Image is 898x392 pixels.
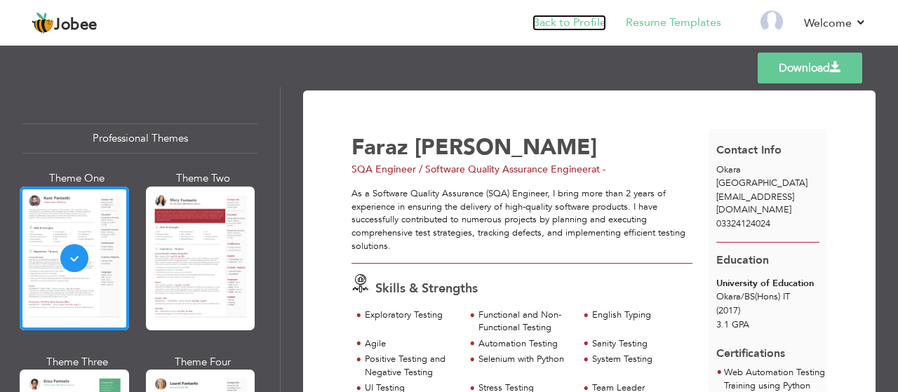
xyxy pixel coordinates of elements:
[804,15,866,32] a: Welcome
[32,12,54,34] img: jobee.io
[365,337,457,351] div: Agile
[478,309,570,334] div: Functional and Non-Functional Testing
[716,318,749,331] span: 3.1 GPA
[716,277,819,290] div: University of Education
[351,187,692,252] div: As a Software Quality Assurance (SQA) Engineer, I bring more than 2 years of experience in ensuri...
[32,12,98,34] a: Jobee
[54,18,98,33] span: Jobee
[592,353,684,366] div: System Testing
[365,309,457,322] div: Exploratory Testing
[478,337,570,351] div: Automation Testing
[716,335,785,362] span: Certifications
[716,177,807,189] span: [GEOGRAPHIC_DATA]
[149,355,258,370] div: Theme Four
[716,163,741,176] span: Okara
[592,309,684,322] div: English Typing
[758,53,862,83] a: Download
[532,15,606,31] a: Back to Profile
[716,142,782,158] span: Contact Info
[591,163,605,176] span: at -
[415,133,597,162] span: [PERSON_NAME]
[365,353,457,379] div: Positive Testing and Negative Testing
[22,123,257,154] div: Professional Themes
[626,15,721,31] a: Resume Templates
[716,290,790,303] span: Okara BS(Hons) IT
[741,290,744,303] span: /
[375,280,478,297] span: Skills & Strengths
[760,11,783,33] img: Profile Img
[478,353,570,366] div: Selenium with Python
[149,171,258,186] div: Theme Two
[716,252,769,268] span: Education
[22,171,132,186] div: Theme One
[716,217,770,230] span: 03324124024
[22,355,132,370] div: Theme Three
[351,163,591,176] span: SQA Engineer / Software Quality Assurance Engineer
[716,304,740,317] span: (2017)
[351,133,408,162] span: Faraz
[716,191,794,217] span: [EMAIL_ADDRESS][DOMAIN_NAME]
[592,337,684,351] div: Sanity Testing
